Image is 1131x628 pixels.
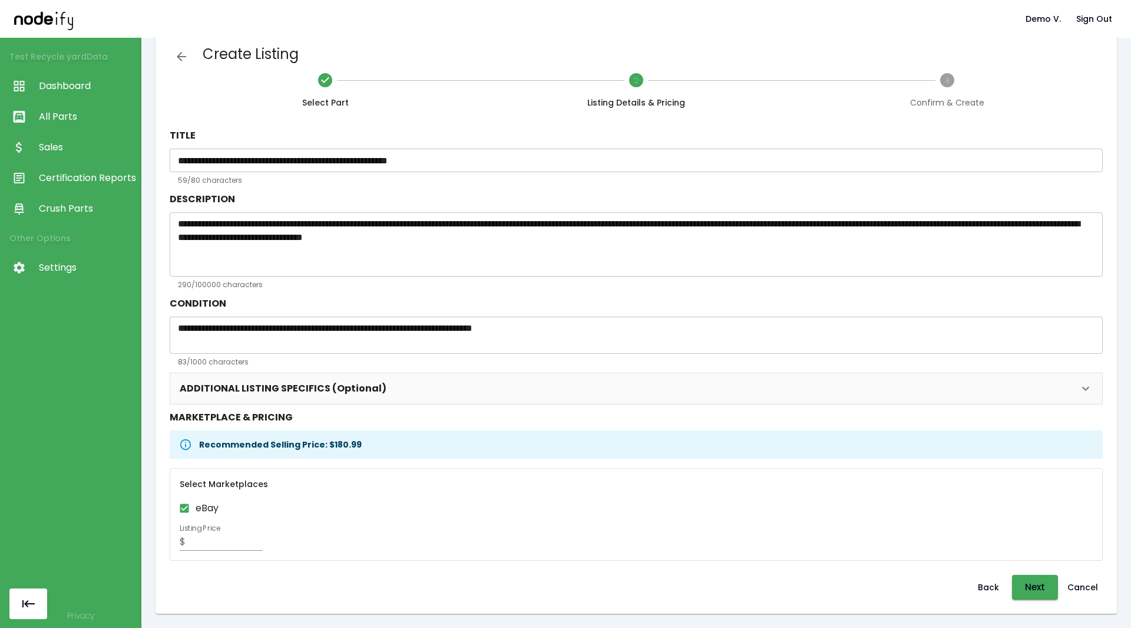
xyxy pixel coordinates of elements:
[945,75,949,86] text: 3
[39,202,135,216] span: Crush Parts
[180,535,186,549] p: $
[180,523,220,533] label: Listing Price
[1021,8,1066,30] button: Demo V.
[1063,575,1103,600] button: Cancel
[180,478,1093,490] p: Select Marketplaces
[178,175,1094,186] p: 59/80 characters
[199,439,362,451] p: Recommended Selling Price: $ 180.99
[39,261,135,275] span: Settings
[634,75,639,86] text: 2
[67,610,94,622] a: Privacy
[178,356,1094,368] p: 83/1000 characters
[170,373,1102,404] button: ADDITIONAL LISTING SPECIFICS (Optional)
[170,127,1103,144] h6: TITLE
[170,295,1103,312] h6: CONDITION
[203,45,299,68] h5: Create Listing
[970,575,1007,600] button: Back
[796,97,1098,108] span: Confirm & Create
[39,110,135,124] span: All Parts
[170,191,1103,208] h6: DESCRIPTION
[178,279,1094,291] p: 290/100000 characters
[14,8,73,29] img: nodeify
[196,501,219,515] span: eBay
[180,380,386,397] h6: ADDITIONAL LISTING SPECIFICS (Optional)
[1012,575,1058,600] button: Next
[174,97,476,108] span: Select Part
[170,409,1103,426] h6: MARKETPLACE & PRICING
[485,97,787,108] span: Listing Details & Pricing
[39,79,135,93] span: Dashboard
[39,140,135,154] span: Sales
[39,171,135,185] span: Certification Reports
[1072,8,1117,30] button: Sign Out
